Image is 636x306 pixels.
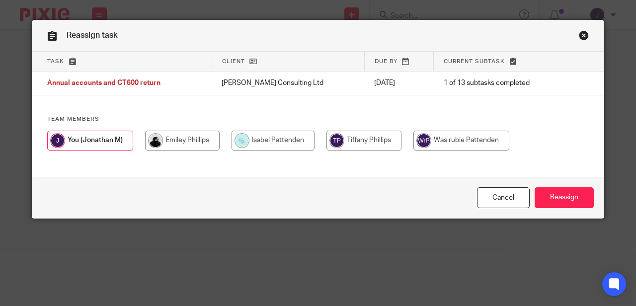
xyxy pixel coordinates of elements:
[579,30,589,44] a: Close this dialog window
[477,187,530,209] a: Close this dialog window
[222,59,245,64] span: Client
[434,72,566,95] td: 1 of 13 subtasks completed
[375,59,397,64] span: Due by
[47,80,160,87] span: Annual accounts and CT600 return
[444,59,505,64] span: Current subtask
[47,115,589,123] h4: Team members
[222,78,354,88] p: [PERSON_NAME] Consulting Ltd
[374,78,423,88] p: [DATE]
[47,59,64,64] span: Task
[535,187,594,209] input: Reassign
[67,31,118,39] span: Reassign task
